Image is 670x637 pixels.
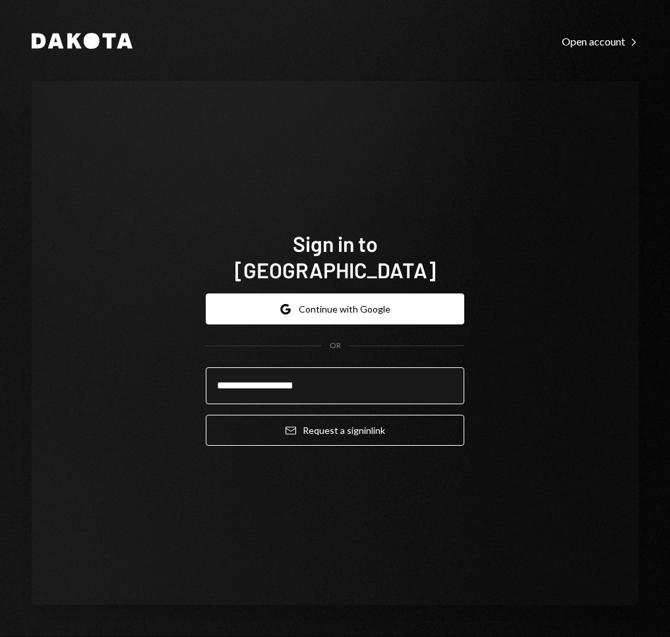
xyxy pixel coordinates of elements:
div: OR [330,340,341,351]
h1: Sign in to [GEOGRAPHIC_DATA] [206,230,464,283]
a: Open account [562,34,638,48]
div: Open account [562,35,638,48]
button: Request a signinlink [206,415,464,446]
button: Continue with Google [206,293,464,324]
